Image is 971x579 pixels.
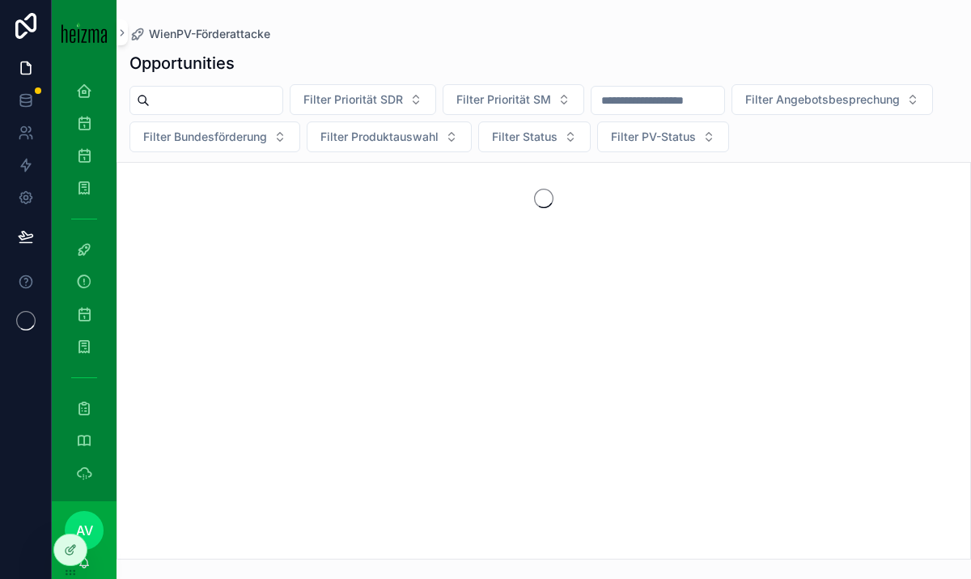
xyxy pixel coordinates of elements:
button: Select Button [443,84,584,115]
span: Filter Priorität SM [456,92,551,108]
button: Select Button [478,121,591,152]
span: Filter Bundesförderung [143,129,267,145]
span: Filter Produktauswahl [320,129,439,145]
span: WienPV-Förderattacke [149,26,270,42]
button: Select Button [290,84,436,115]
h1: Opportunities [129,52,235,75]
button: Select Button [307,121,472,152]
button: Select Button [597,121,729,152]
span: AV [76,521,93,540]
button: Select Button [731,84,933,115]
div: scrollable content [52,65,117,501]
span: Filter Priorität SDR [303,92,403,108]
span: Filter Status [492,129,558,145]
a: WienPV-Förderattacke [129,26,270,42]
img: App logo [61,22,107,43]
span: Filter PV-Status [611,129,696,145]
span: Filter Angebotsbesprechung [745,92,900,108]
button: Select Button [129,121,300,152]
